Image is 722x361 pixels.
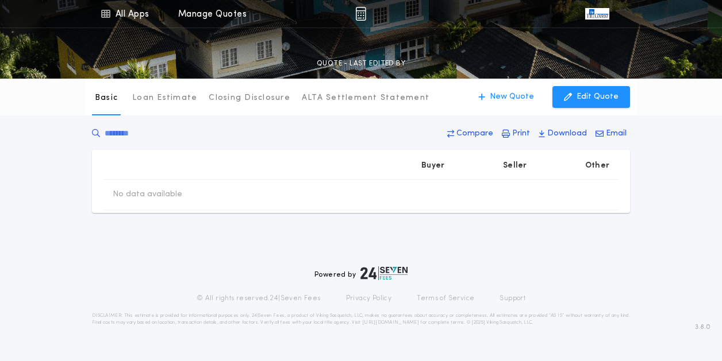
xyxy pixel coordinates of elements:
img: logo [360,266,408,280]
img: img [355,7,366,21]
span: 3.8.0 [695,322,711,332]
button: New Quote [467,86,546,108]
p: QUOTE - LAST EDITED BY [317,58,405,69]
p: Email [606,128,627,139]
p: Edit Quote [577,91,619,103]
p: Basic [95,92,118,104]
p: ALTA Settlement Statement [302,92,429,104]
button: Download [535,123,590,144]
p: New Quote [490,91,534,103]
a: [URL][DOMAIN_NAME] [362,320,419,325]
button: Email [592,123,630,144]
p: Loan Estimate [132,92,197,104]
img: vs-icon [585,8,609,20]
p: Print [512,128,530,139]
td: No data available [103,180,191,209]
p: © All rights reserved. 24|Seven Fees [197,294,321,303]
p: Compare [456,128,493,139]
p: Seller [503,160,527,172]
button: Print [498,123,533,144]
p: Other [585,160,609,172]
a: Terms of Service [417,294,474,303]
p: Buyer [421,160,444,172]
div: Powered by [314,266,408,280]
p: Download [547,128,587,139]
a: Support [500,294,525,303]
a: Privacy Policy [346,294,392,303]
p: DISCLAIMER: This estimate is provided for informational purposes only. 24|Seven Fees, a product o... [92,312,630,326]
p: Closing Disclosure [209,92,290,104]
button: Edit Quote [552,86,630,108]
button: Compare [444,123,497,144]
